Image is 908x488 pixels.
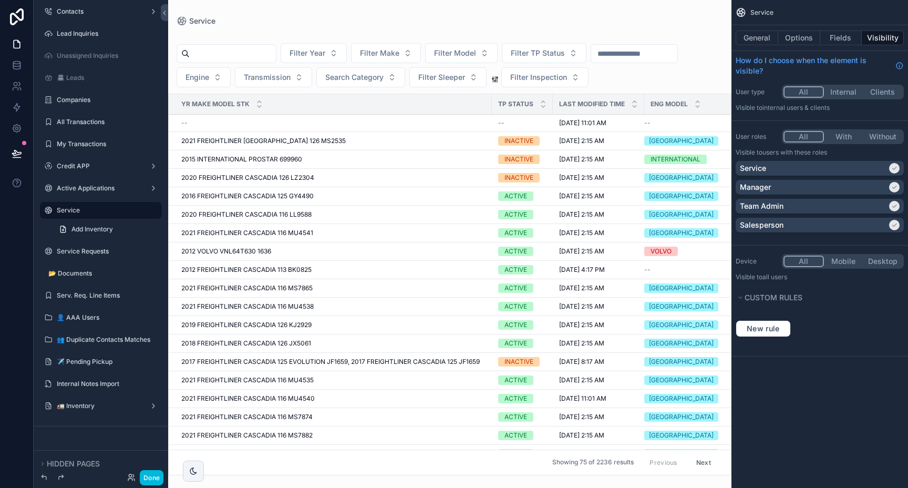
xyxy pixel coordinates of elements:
span: Showing 75 of 2236 results [552,459,634,467]
div: [GEOGRAPHIC_DATA] [649,449,714,459]
span: Filter Year [290,48,325,58]
a: [DATE] 2:15 AM [559,321,638,329]
div: ACTIVE [504,210,527,219]
label: 🚛 Inventory [57,402,141,410]
label: 👤 AAA Users [57,313,156,322]
label: 📂 Documents [48,269,156,278]
div: [GEOGRAPHIC_DATA] [649,357,714,367]
a: -- [181,119,486,127]
p: Visible to [736,273,904,281]
span: Hidden pages [47,459,100,468]
span: Transmission [244,72,291,83]
button: Options [778,30,820,45]
label: Companies [57,96,156,104]
a: 2018 FREIGHTLINER CASCADIA 126 JX5061 [181,339,486,348]
span: Search Category [325,72,384,83]
span: 2018 FREIGHTLINER CASCADIA 126 JX5061 [181,339,311,348]
a: [DATE] 2:15 AM [559,229,638,237]
span: Last Modified Time [559,100,625,108]
button: Select Button [501,67,589,87]
a: ACTIVE [498,247,546,256]
a: 2017 FREIGHTLINER CASCADIA 125 EVOLUTION JF1659, 2017 FREIGHTLINER CASCADIA 125 JF1659 [181,358,486,366]
span: [DATE] 2:15 AM [559,210,604,219]
a: ACTIVE [498,210,546,219]
a: [GEOGRAPHIC_DATA] [644,357,718,367]
a: ACTIVE [498,449,546,459]
button: Mobile [824,256,863,267]
span: [DATE] 11:01 AM [559,119,606,127]
label: Lead Inquiries [57,29,156,38]
button: Desktop [863,256,902,267]
div: ACTIVE [504,228,527,238]
label: Service [57,206,156,215]
button: Select Button [425,43,498,63]
button: Without [863,131,902,143]
a: 2019 FREIGHTLINER CASCADIA 126 KJ2929 [181,321,486,329]
span: [DATE] 2:15 AM [559,339,604,348]
button: General [736,30,778,45]
a: ✈️ Pending Pickup [57,358,156,366]
a: ACTIVE [498,412,546,422]
span: Engine [185,72,209,83]
span: [DATE] 2:15 AM [559,137,604,145]
span: all users [762,273,787,281]
a: ACTIVE [498,320,546,330]
span: [DATE] 2:15 AM [559,376,604,384]
a: -- [644,119,718,127]
span: 2021 FREIGHTLINER CASCADIA 116 MS7874 [181,413,313,421]
a: [GEOGRAPHIC_DATA] [644,210,718,219]
a: [DATE] 2:15 AM [559,284,638,292]
button: Select Button [316,67,405,87]
a: [GEOGRAPHIC_DATA] [644,375,718,385]
a: 2020 FREIGHTLINER CASCADIA 116 LL9588 [181,210,486,219]
a: [GEOGRAPHIC_DATA] [644,191,718,201]
label: Serv. Req. Line Items [57,291,156,300]
a: ACTIVE [498,302,546,311]
span: 2016 FREIGHTLINER CASCADIA 125 GY4490 [181,192,314,200]
span: Filter TP Status [511,48,565,58]
button: Select Button [409,67,487,87]
a: VOLVO [644,247,718,256]
span: Filter Sleeper [418,72,465,83]
a: INACTIVE [498,136,546,146]
span: Custom rules [745,293,802,302]
div: [GEOGRAPHIC_DATA] [649,375,714,385]
span: 2021 FREIGHTLINER CASCADIA 116 MU4538 [181,302,314,311]
button: Clients [863,86,902,98]
div: [GEOGRAPHIC_DATA] [649,412,714,422]
div: ACTIVE [504,449,527,459]
button: Custom rules [736,290,897,305]
a: [DATE] 2:15 AM [559,413,638,421]
a: [GEOGRAPHIC_DATA] [644,412,718,422]
a: [GEOGRAPHIC_DATA] [644,431,718,440]
span: -- [644,119,651,127]
div: [GEOGRAPHIC_DATA] [649,431,714,440]
span: [DATE] 8:17 AM [559,358,604,366]
label: Active Applications [57,184,141,192]
span: -- [498,119,504,127]
a: 2015 INTERNATIONAL PROSTAR 699960 [181,155,486,164]
a: INACTIVE [498,155,546,164]
button: Select Button [281,43,347,63]
div: ACTIVE [504,302,527,311]
div: [GEOGRAPHIC_DATA] [649,339,714,348]
div: [GEOGRAPHIC_DATA] [649,191,714,201]
button: Select Button [177,67,231,87]
a: INACTIVE [498,357,546,367]
div: ACTIVE [504,412,527,422]
a: [DATE] 2:15 AM [559,155,638,164]
button: Internal [824,86,863,98]
span: [DATE] 2:15 AM [559,155,604,164]
div: [GEOGRAPHIC_DATA] [649,136,714,146]
p: Service [740,163,766,174]
a: Unassigned Inquiries [57,52,156,60]
div: [GEOGRAPHIC_DATA] [649,320,714,330]
a: ACTIVE [498,265,546,274]
button: Done [140,470,163,485]
button: With [824,131,863,143]
a: Service Requests [57,247,156,256]
a: 2021 FREIGHTLINER CASCADIA 116 MS7882 [181,431,486,440]
a: [DATE] 11:01 AM [559,394,638,403]
div: ACTIVE [504,320,527,330]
